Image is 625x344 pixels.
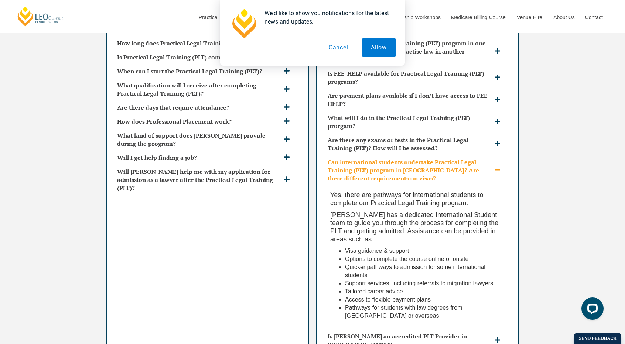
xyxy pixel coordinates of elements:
[328,136,493,152] h3: Are there any exams or tests in the Practical Legal Training (PLT)? How will I be assessed?
[328,69,493,86] h3: Is FEE-HELP available for Practical Legal Training (PLT) programs?
[117,117,281,125] h3: How does Professional Placement work?
[117,131,281,148] h3: What kind of support does [PERSON_NAME] provide during the program?
[345,263,505,279] li: Quicker pathways to admission for some international students
[328,92,493,108] h3: Are payment plans available if I don’t have access to FEE-HELP?
[345,279,505,288] li: Support services, including referrals to migration lawyers
[320,38,358,57] button: Cancel
[362,38,396,57] button: Allow
[229,9,259,38] img: notification icon
[345,255,505,263] li: Options to complete the course online or onsite
[328,158,493,182] h3: Can international students undertake Practical Legal Training (PLT) program in [GEOGRAPHIC_DATA]?...
[345,288,505,296] li: Tailored career advice
[330,211,505,243] p: [PERSON_NAME] has a dedicated International Student team to guide you through the process for com...
[259,9,396,26] div: We'd like to show you notifications for the latest news and updates.
[576,295,607,326] iframe: LiveChat chat widget
[345,296,505,304] li: Access to flexible payment plans
[345,304,505,320] li: Pathways for students with law degrees from [GEOGRAPHIC_DATA] or overseas
[345,247,505,255] li: Visa guidance & support
[117,67,281,75] h3: When can I start the Practical Legal Training (PLT)?
[328,114,493,130] h3: What will I do in the Practical Legal Training (PLT) prorgam?
[330,191,505,207] p: Yes, there are pathways for international students to complete our Practical Legal Training program.
[117,103,281,111] h3: Are there days that require attendance?
[117,154,281,162] h3: Will I get help finding a job?
[117,81,281,97] h3: What qualification will I receive after completing Practical Legal Training (PLT)?
[117,168,281,192] h3: Will [PERSON_NAME] help me with my application for admission as a lawyer after the Practical Lega...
